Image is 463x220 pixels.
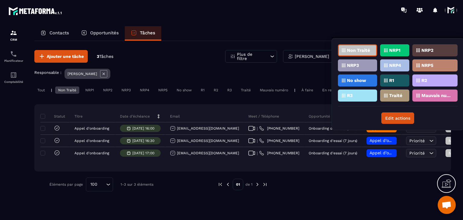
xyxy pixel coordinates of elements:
div: No show [174,86,195,94]
button: Ajouter une tâche [34,50,88,63]
p: Onboarding d'essai (7 jours) [309,139,357,143]
p: Appel d'onboarding [74,126,109,130]
span: Appel d’onboarding planifié [370,138,427,143]
a: formationformationCRM [2,25,26,46]
p: Tâches [140,30,155,36]
p: Onboarding d'essai (7 jours) [309,151,357,155]
button: Edit actions [381,112,414,124]
p: 1-3 sur 3 éléments [121,182,153,187]
p: de 1 [245,182,253,187]
span: | [257,126,258,131]
p: Date d’échéance [120,114,150,119]
p: R2 [421,78,427,83]
p: Contacts [49,30,69,36]
p: Statut [42,114,65,119]
span: Priorité [409,138,425,143]
span: | [257,151,258,156]
p: Titre [74,114,83,119]
p: [PERSON_NAME] [295,54,329,58]
div: R3 [224,86,235,94]
div: Mauvais numéro [257,86,291,94]
a: schedulerschedulerPlanificateur [2,46,26,67]
p: CRM [2,38,26,41]
p: [DATE] 16:30 [132,139,154,143]
span: Ajouter une tâche [47,53,84,59]
span: Tâches [99,54,113,59]
p: Mauvais numéro [421,93,451,98]
div: À faire [298,86,316,94]
p: Non Traité [347,48,370,52]
p: R3 [347,93,353,98]
p: NRP3 [347,63,359,68]
div: R1 [198,86,208,94]
p: Plus de filtre [237,52,263,61]
input: Search for option [99,181,105,188]
p: Éléments par page [49,182,83,187]
span: | [257,139,258,143]
p: Opportunités [90,30,119,36]
p: No show [347,78,366,83]
p: [DATE] 17:00 [132,151,154,155]
span: Appel d’onboarding planifié [370,150,427,155]
a: [PHONE_NUMBER] [259,138,299,143]
p: 3 [97,54,113,59]
a: Opportunités [75,26,125,41]
a: Contacts [34,26,75,41]
img: prev [218,182,223,187]
p: Meet / Téléphone [248,114,279,119]
p: [DATE] 16:00 [132,126,154,130]
a: [PHONE_NUMBER] [259,151,299,156]
div: NRP4 [137,86,152,94]
div: Tout [34,86,48,94]
img: logo [8,5,63,16]
p: NRP2 [421,48,433,52]
div: NRP2 [100,86,115,94]
p: Comptabilité [2,80,26,83]
a: [PHONE_NUMBER] [259,126,299,131]
img: accountant [10,71,17,79]
img: scheduler [10,50,17,58]
p: Opportunité [309,114,330,119]
p: Planificateur [2,59,26,62]
p: NRP4 [389,63,401,68]
p: | [51,88,52,92]
div: NRP5 [155,86,171,94]
div: Traité [238,86,254,94]
img: formation [10,29,17,36]
span: Priorité [409,151,425,156]
p: NRP1 [389,48,400,52]
img: next [255,182,260,187]
p: Traité [389,93,402,98]
a: accountantaccountantComptabilité [2,67,26,88]
div: R2 [211,86,221,94]
p: Onboarding d'essai (7 jours) [309,126,357,130]
div: NRP1 [82,86,97,94]
div: Search for option [86,178,113,191]
p: | [294,88,295,92]
p: Responsable : [34,70,61,75]
img: prev [225,182,231,187]
span: 100 [88,181,99,188]
div: Non Traité [55,86,79,94]
a: Tâches [125,26,161,41]
a: Ouvrir le chat [438,196,456,214]
p: NRP5 [421,63,433,68]
div: En retard [319,86,342,94]
div: NRP3 [118,86,134,94]
p: 01 [233,179,243,190]
p: Appel d'onboarding [74,139,109,143]
p: R1 [389,78,394,83]
p: [PERSON_NAME] [68,72,97,76]
p: Email [170,114,180,119]
p: Appel d'onboarding [74,151,109,155]
img: next [262,182,268,187]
